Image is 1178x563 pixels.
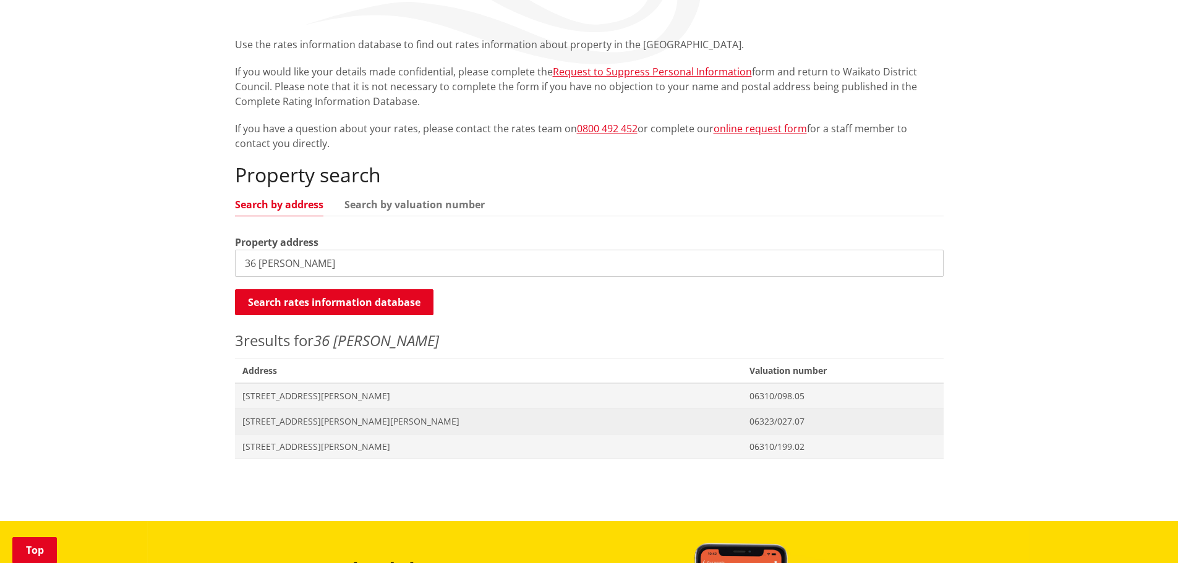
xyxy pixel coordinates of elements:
[235,121,944,151] p: If you have a question about your rates, please contact the rates team on or complete our for a s...
[235,383,944,408] a: [STREET_ADDRESS][PERSON_NAME] 06310/098.05
[235,358,742,383] span: Address
[553,65,752,78] a: Request to Suppress Personal Information
[577,122,638,135] a: 0800 492 452
[235,163,944,187] h2: Property search
[235,200,323,210] a: Search by address
[235,434,944,459] a: [STREET_ADDRESS][PERSON_NAME] 06310/199.02
[242,441,735,453] span: [STREET_ADDRESS][PERSON_NAME]
[1121,511,1166,556] iframe: Messenger Launcher
[242,390,735,402] span: [STREET_ADDRESS][PERSON_NAME]
[235,289,433,315] button: Search rates information database
[12,537,57,563] a: Top
[749,441,936,453] span: 06310/199.02
[235,37,944,52] p: Use the rates information database to find out rates information about property in the [GEOGRAPHI...
[235,235,318,250] label: Property address
[235,408,944,434] a: [STREET_ADDRESS][PERSON_NAME][PERSON_NAME] 06323/027.07
[235,329,944,352] p: results for
[242,415,735,428] span: [STREET_ADDRESS][PERSON_NAME][PERSON_NAME]
[235,330,244,350] span: 3
[714,122,807,135] a: online request form
[749,390,936,402] span: 06310/098.05
[344,200,485,210] a: Search by valuation number
[314,330,439,350] em: 36 [PERSON_NAME]
[235,250,944,277] input: e.g. Duke Street NGARUAWAHIA
[742,358,944,383] span: Valuation number
[749,415,936,428] span: 06323/027.07
[235,64,944,109] p: If you would like your details made confidential, please complete the form and return to Waikato ...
